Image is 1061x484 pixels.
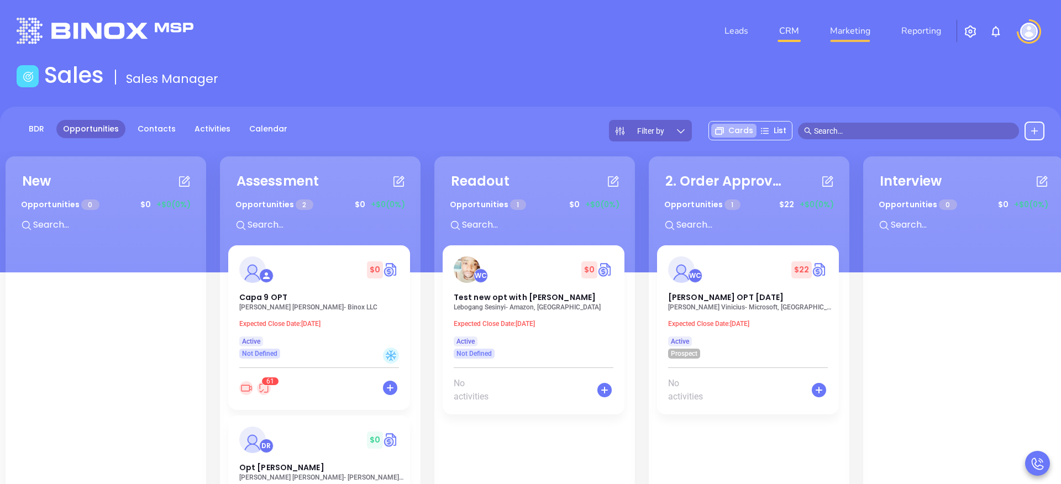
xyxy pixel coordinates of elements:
[21,194,99,215] p: Opportunities
[720,20,753,42] a: Leads
[243,120,294,138] a: Calendar
[454,377,502,403] span: No activities
[1014,199,1048,211] span: +$0 (0%)
[239,303,405,311] p: David Romero - Binox LLC
[239,320,405,328] p: Expected Close Date: [DATE]
[657,165,841,245] div: 2. Order ApprovedOpportunities 1$22+$0(0%)
[964,25,977,38] img: iconSetting
[44,62,104,88] h1: Sales
[637,127,664,135] span: Filter by
[383,432,399,448] img: Quote
[871,165,1055,245] div: InterviewOpportunities 0$0+$0(0%)
[270,377,274,385] span: 1
[239,256,266,283] img: Capa 9 OPT
[14,165,198,245] div: NewOpportunities 0$0+$0(0%)
[814,125,1013,137] input: Search…
[890,218,1055,232] input: Search...
[456,335,475,348] span: Active
[367,261,383,278] span: $ 0
[22,120,51,138] a: BDR
[724,199,740,210] span: 1
[675,218,841,232] input: Search...
[352,196,368,213] span: $ 0
[156,199,191,211] span: +$0 (0%)
[451,171,510,191] div: Readout
[239,292,287,303] span: Capa 9 OPT
[266,377,270,385] span: 6
[32,218,198,232] input: Search...
[776,196,797,213] span: $ 22
[456,348,492,360] span: Not Defined
[1020,23,1038,40] img: user
[897,20,946,42] a: Reporting
[131,120,182,138] a: Contacts
[989,25,1002,38] img: iconNotification
[262,377,279,385] sup: 61
[450,194,526,215] p: Opportunities
[668,292,784,303] span: Felipe OPT may 9
[474,269,488,283] div: Walter Contreras
[383,348,399,364] div: Cold
[597,261,613,278] img: Quote
[880,171,942,191] div: Interview
[126,70,218,87] span: Sales Manager
[665,171,787,191] div: 2. Order Approved
[879,194,957,215] p: Opportunities
[454,303,619,311] p: Lebogang Sesinyi - Amazon, South Africa
[728,125,753,136] span: Cards
[671,348,697,360] span: Prospect
[566,196,582,213] span: $ 0
[800,199,834,211] span: +$0 (0%)
[668,377,716,403] span: No activities
[383,261,399,278] img: Quote
[242,335,260,348] span: Active
[239,474,405,481] p: Paul Amaden - Amaden Gay Agencies
[188,120,237,138] a: Activities
[461,218,627,232] input: Search...
[804,127,812,135] span: search
[657,245,839,359] a: profileWalter Contreras$22Circle dollar[PERSON_NAME] OPT [DATE][PERSON_NAME] Vinicius- Microsoft,...
[296,199,313,210] span: 2
[664,194,740,215] p: Opportunities
[371,199,405,211] span: +$0 (0%)
[237,171,319,191] div: Assessment
[826,20,875,42] a: Marketing
[242,348,277,360] span: Not Defined
[510,199,526,210] span: 1
[22,171,51,191] div: New
[668,320,834,328] p: Expected Close Date: [DATE]
[668,256,695,283] img: Felipe OPT may 9
[585,199,619,211] span: +$0 (0%)
[688,269,702,283] div: Walter Contreras
[17,18,193,44] img: logo
[138,196,154,213] span: $ 0
[56,120,125,138] a: Opportunities
[791,261,812,278] span: $ 22
[228,245,412,415] div: profile $0Circle dollarCapa 9 OPT[PERSON_NAME] [PERSON_NAME]- Binox LLCExpected Close Date:[DATE]...
[774,125,786,136] span: List
[657,245,841,420] div: profileWalter Contreras$22Circle dollar[PERSON_NAME] OPT [DATE][PERSON_NAME] Vinicius- Microsoft,...
[454,256,480,283] img: Test new opt with kevin
[246,218,412,232] input: Search...
[581,261,597,278] span: $ 0
[939,199,957,210] span: 0
[367,432,383,449] span: $ 0
[259,439,274,453] div: David Romero
[995,196,1011,213] span: $ 0
[668,303,834,311] p: Felipe Vinicius - Microsoft, Brazil
[812,261,828,278] img: Quote
[443,165,627,245] div: ReadoutOpportunities 1$0+$0(0%)
[228,245,410,359] a: profile $0Circle dollarCapa 9 OPT[PERSON_NAME] [PERSON_NAME]- Binox LLCExpected Close Date:[DATE]...
[454,320,619,328] p: Expected Close Date: [DATE]
[235,194,313,215] p: Opportunities
[671,335,689,348] span: Active
[443,245,624,359] a: profileWalter Contreras$0Circle dollarTest new opt with [PERSON_NAME]Lebogang Sesinyi- Amazon, [G...
[775,20,803,42] a: CRM
[454,292,596,303] span: Test new opt with kevin
[443,245,627,420] div: profileWalter Contreras$0Circle dollarTest new opt with [PERSON_NAME]Lebogang Sesinyi- Amazon, [G...
[228,165,412,245] div: AssessmentOpportunities 2$0+$0(0%)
